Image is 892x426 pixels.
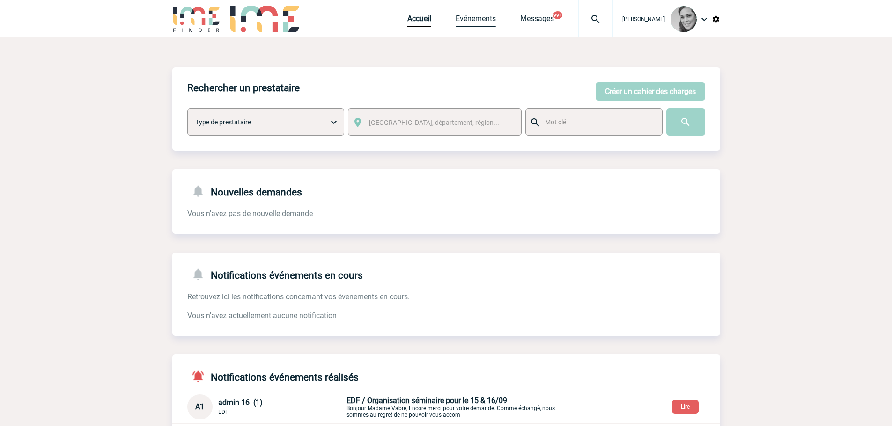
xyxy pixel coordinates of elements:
button: Lire [672,400,699,414]
a: Lire [664,402,706,411]
span: [PERSON_NAME] [622,16,665,22]
span: Vous n'avez pas de nouvelle demande [187,209,313,218]
img: notifications-24-px-g.png [191,267,211,281]
span: EDF [218,409,229,415]
img: notifications-active-24-px-r.png [191,369,211,383]
span: [GEOGRAPHIC_DATA], département, région... [369,119,499,126]
span: Retrouvez ici les notifications concernant vos évenements en cours. [187,292,410,301]
input: Submit [666,108,705,136]
img: 94297-0.png [671,6,697,32]
button: 99+ [553,11,562,19]
h4: Nouvelles demandes [187,184,302,198]
h4: Notifications événements réalisés [187,369,359,383]
h4: Rechercher un prestataire [187,82,300,94]
span: A1 [195,402,204,411]
a: Evénements [456,14,496,27]
img: IME-Finder [172,6,221,32]
a: A1 admin 16 (1) EDF EDF / Organisation séminaire pour le 15 & 16/09Bonjour Madame Vabre, Encore m... [187,402,567,411]
a: Messages [520,14,554,27]
p: Bonjour Madame Vabre, Encore merci pour votre demande. Comme échangé, nous sommes au regret de ne... [346,396,567,418]
span: Vous n'avez actuellement aucune notification [187,311,337,320]
span: EDF / Organisation séminaire pour le 15 & 16/09 [346,396,507,405]
a: Accueil [407,14,431,27]
span: admin 16 (1) [218,398,263,407]
div: Conversation privée : Client - Agence [187,394,720,419]
input: Mot clé [543,116,654,128]
h4: Notifications événements en cours [187,267,363,281]
img: notifications-24-px-g.png [191,184,211,198]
